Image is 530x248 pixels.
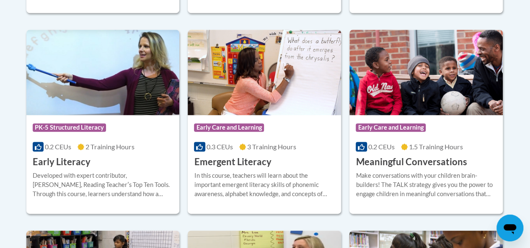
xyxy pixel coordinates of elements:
span: Early Care and Learning [356,123,426,132]
div: In this course, teachers will learn about the important emergent literacy skills of phonemic awar... [194,171,335,199]
div: Make conversations with your children brain-builders! The TALK strategy gives you the power to en... [356,171,496,199]
span: 2 Training Hours [85,143,134,151]
iframe: Button to launch messaging window [496,215,523,241]
h3: Early Literacy [33,156,90,169]
span: 0.2 CEUs [45,143,71,151]
img: Course Logo [349,30,503,115]
span: 0.3 CEUs [207,143,233,151]
h3: Meaningful Conversations [356,156,467,169]
h3: Emergent Literacy [194,156,271,169]
a: Course LogoPK-5 Structured Literacy0.2 CEUs2 Training Hours Early LiteracyDeveloped with expert c... [26,30,180,214]
a: Course LogoEarly Care and Learning0.2 CEUs1.5 Training Hours Meaningful ConversationsMake convers... [349,30,503,214]
a: Course LogoEarly Care and Learning0.3 CEUs3 Training Hours Emergent LiteracyIn this course, teach... [188,30,341,214]
span: 1.5 Training Hours [409,143,463,151]
span: Early Care and Learning [194,123,264,132]
img: Course Logo [188,30,341,115]
img: Course Logo [26,30,180,115]
span: PK-5 Structured Literacy [33,123,106,132]
div: Developed with expert contributor, [PERSON_NAME], Reading Teacherʹs Top Ten Tools. Through this c... [33,171,173,199]
span: 3 Training Hours [247,143,296,151]
span: 0.2 CEUs [368,143,395,151]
